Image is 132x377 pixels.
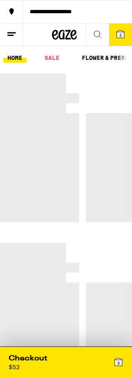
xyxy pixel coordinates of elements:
[40,53,64,63] a: SALE
[117,360,120,365] span: 3
[9,364,20,370] div: $ 52
[109,24,132,46] button: 3
[3,53,26,63] a: HOME
[119,33,122,38] span: 3
[9,353,47,364] div: Checkout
